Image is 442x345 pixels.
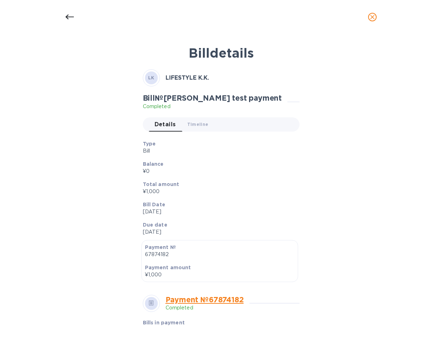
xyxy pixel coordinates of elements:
[143,326,243,334] p: 1
[148,75,155,80] b: LK
[143,202,165,207] b: Bill Date
[143,320,185,325] b: Bills in payment
[143,141,156,147] b: Type
[189,45,254,61] b: Bill details
[145,271,295,278] p: ¥1,000
[143,181,179,187] b: Total amount
[166,74,209,81] b: LIFESTYLE K.K.
[187,121,209,128] span: Timeline
[143,168,294,175] p: ¥0
[143,188,294,195] p: ¥1,000
[143,222,167,228] b: Due date
[155,120,176,129] span: Details
[143,103,282,110] p: Completed
[166,304,244,312] p: Completed
[166,295,244,304] a: Payment № 67874182
[143,228,294,236] p: [DATE]
[145,265,191,270] b: Payment amount
[143,147,294,155] p: Bill
[143,161,164,167] b: Balance
[143,94,282,102] h2: Bill № [PERSON_NAME] test payment
[406,311,442,345] iframe: Chat Widget
[145,244,176,250] b: Payment №
[364,9,381,26] button: close
[145,251,295,258] p: 67874182
[143,208,294,216] p: [DATE]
